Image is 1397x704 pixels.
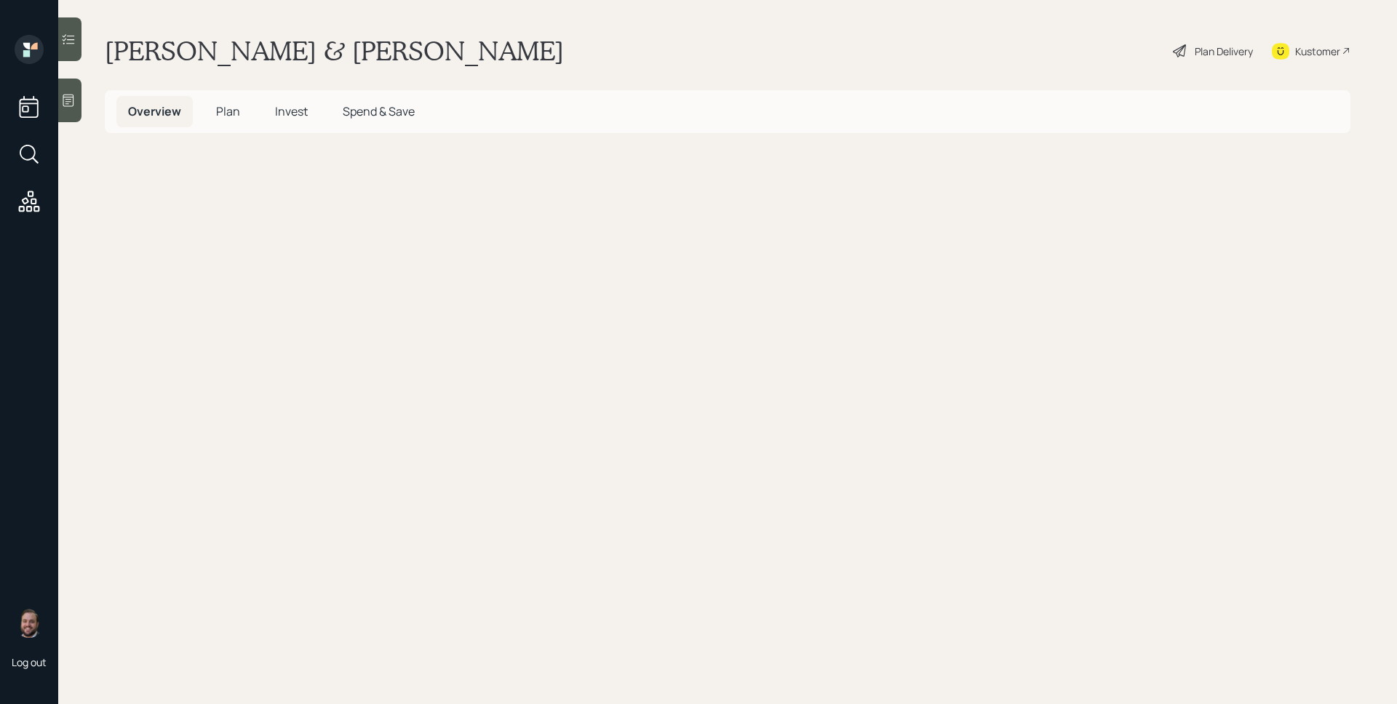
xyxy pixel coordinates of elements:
span: Plan [216,103,240,119]
h1: [PERSON_NAME] & [PERSON_NAME] [105,35,564,67]
img: james-distasi-headshot.png [15,609,44,638]
span: Spend & Save [343,103,415,119]
span: Invest [275,103,308,119]
span: Overview [128,103,181,119]
div: Kustomer [1295,44,1340,59]
div: Log out [12,655,47,669]
div: Plan Delivery [1195,44,1253,59]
